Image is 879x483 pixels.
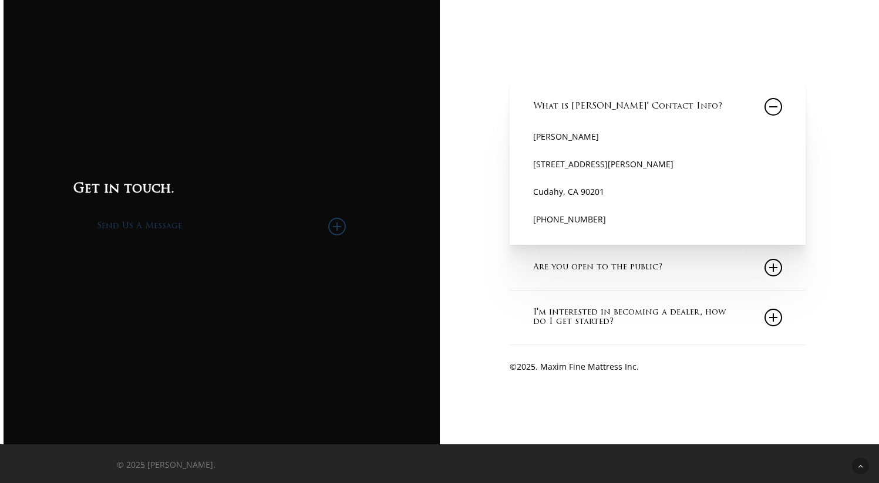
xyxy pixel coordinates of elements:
[97,204,346,249] a: Send Us A Message
[533,85,782,129] a: What is [PERSON_NAME]' Contact Info?
[533,291,782,344] a: I'm interested in becoming a dealer, how do I get started?
[117,458,379,471] p: © 2025 [PERSON_NAME].
[533,157,782,184] p: [STREET_ADDRESS][PERSON_NAME]
[533,129,782,157] p: [PERSON_NAME]
[533,184,782,212] p: Cudahy, CA 90201
[73,180,369,200] h3: Get in touch.
[533,212,782,227] p: [PHONE_NUMBER]
[510,359,806,374] p: © . Maxim Fine Mattress Inc.
[852,458,869,475] a: Back to top
[510,55,634,70] a: Call [PHONE_NUMBER]
[517,361,536,372] span: 2025
[533,245,782,290] a: Are you open to the public?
